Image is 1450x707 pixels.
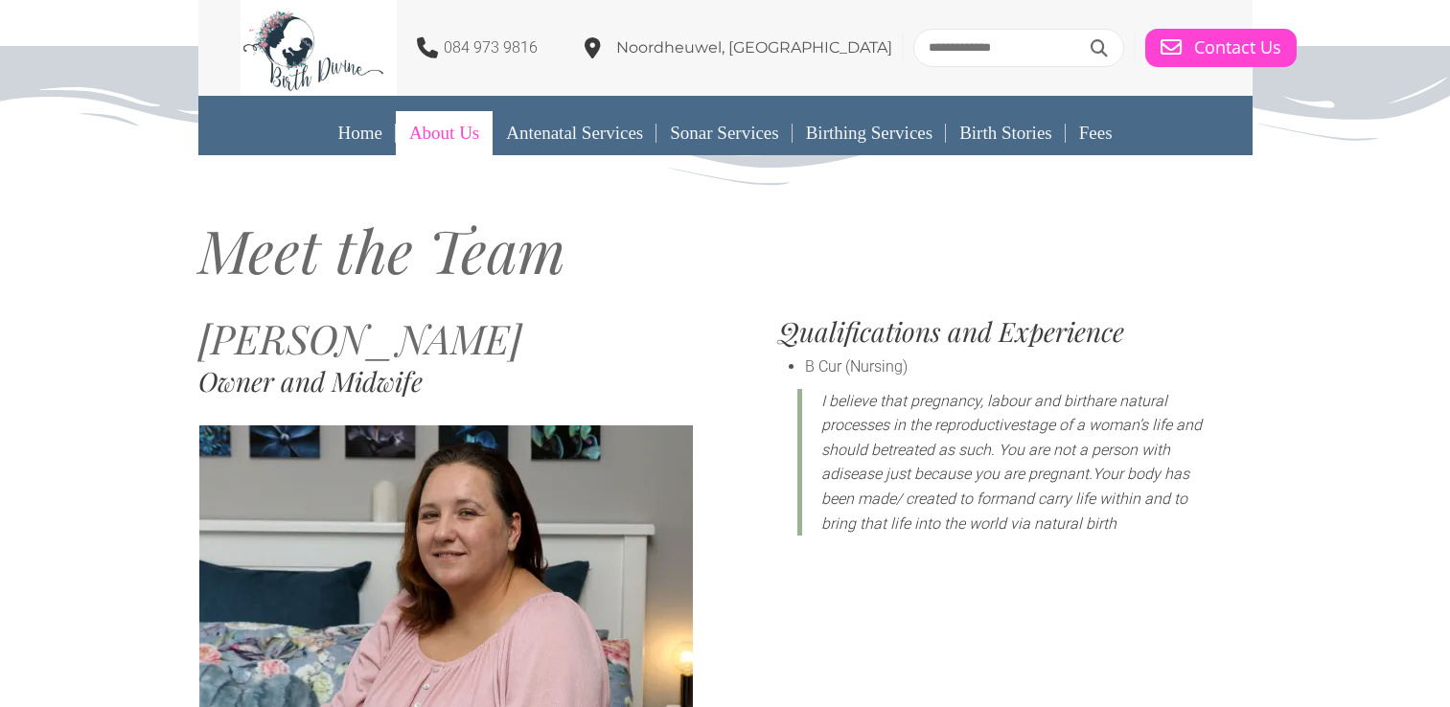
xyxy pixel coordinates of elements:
[821,441,1170,484] span: treated as such. You are not a person with a
[198,220,1253,280] h1: Meet the Team
[493,111,656,155] a: Antenatal Services
[821,490,1187,533] span: and carry life within and to bring that life in
[198,368,694,395] h3: Owner and Midwife
[927,514,1116,533] span: to the world via natural birth
[1066,111,1126,155] a: Fees
[821,392,1094,410] span: I believe that pregnancy, labour and birth
[396,111,493,155] a: About Us
[830,465,1093,483] span: disease just because you are pregnant.
[821,392,1167,435] span: are natural processes in the reproductive
[805,354,1253,379] li: B Cur (Nursing)
[1145,29,1297,67] a: Contact Us
[1194,37,1281,58] span: Contact Us
[793,111,946,155] a: Birthing Services
[778,318,1253,345] h3: Qualifications and Experience
[821,465,1189,508] span: Your body has been made/ created to form
[616,38,892,57] span: Noordheuwel, [GEOGRAPHIC_DATA]
[821,416,1202,459] span: stage of a woman’s life and should be
[656,111,792,155] a: Sonar Services
[946,111,1066,155] a: Birth Stories
[444,35,538,60] p: 084 973 9816
[324,111,395,155] a: Home
[198,318,694,358] h2: [PERSON_NAME]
